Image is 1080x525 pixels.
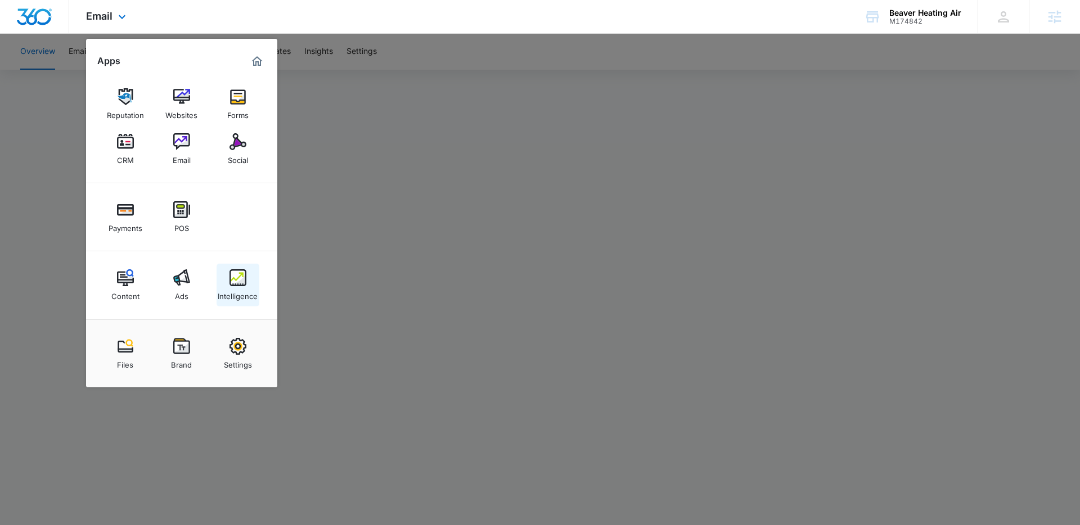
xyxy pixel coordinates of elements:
a: Payments [104,196,147,238]
a: Forms [217,83,259,125]
div: Reputation [107,105,144,120]
a: Social [217,128,259,170]
a: Settings [217,332,259,375]
div: Content [111,286,139,301]
div: Websites [165,105,197,120]
a: Email [160,128,203,170]
h2: Apps [97,56,120,66]
div: Files [117,355,133,369]
div: POS [174,218,189,233]
div: Forms [227,105,249,120]
div: Intelligence [218,286,258,301]
a: Intelligence [217,264,259,306]
a: Content [104,264,147,306]
a: POS [160,196,203,238]
span: Email [86,10,112,22]
a: CRM [104,128,147,170]
div: Social [228,150,248,165]
div: Settings [224,355,252,369]
div: account id [889,17,961,25]
a: Marketing 360® Dashboard [248,52,266,70]
a: Reputation [104,83,147,125]
div: CRM [117,150,134,165]
a: Ads [160,264,203,306]
a: Files [104,332,147,375]
div: Payments [109,218,142,233]
a: Websites [160,83,203,125]
div: Ads [175,286,188,301]
div: Brand [171,355,192,369]
div: account name [889,8,961,17]
div: Email [173,150,191,165]
a: Brand [160,332,203,375]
